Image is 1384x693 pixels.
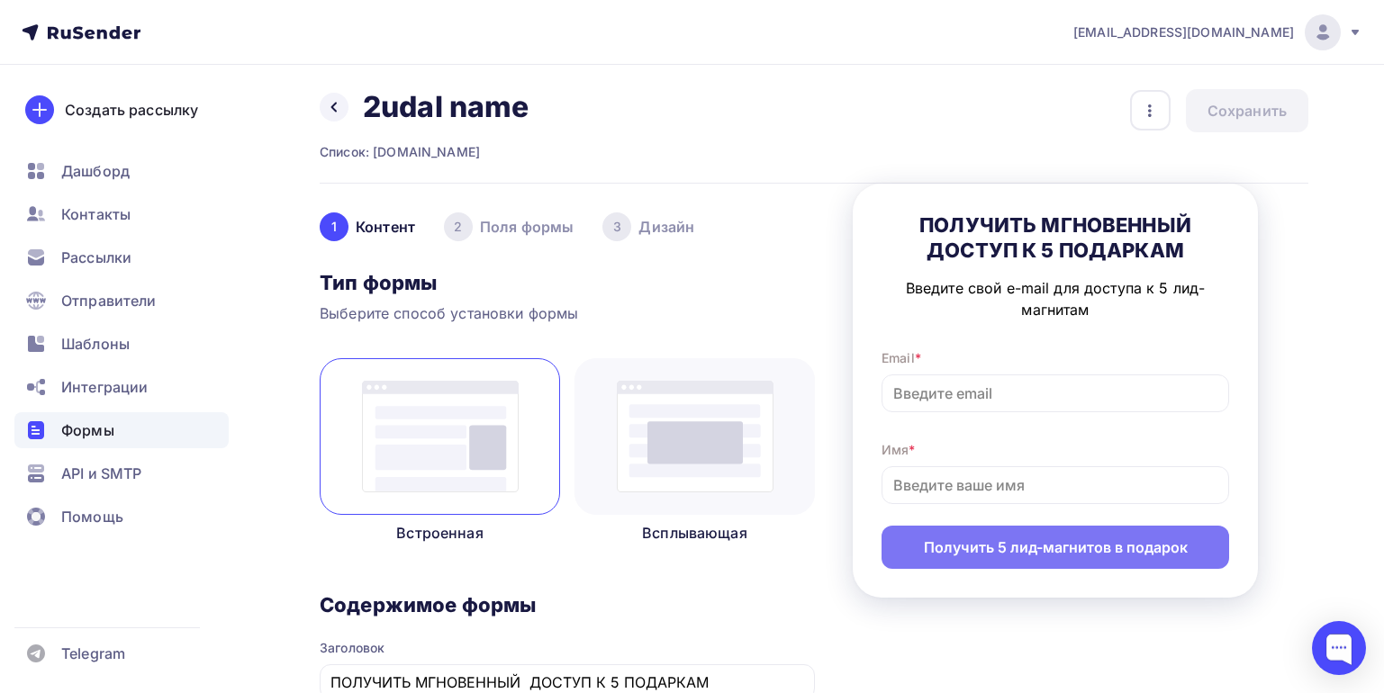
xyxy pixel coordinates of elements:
p: Выберите способ установки формы [320,302,815,324]
a: Шаблоны [14,326,229,362]
span: Дашборд [61,160,130,182]
input: Введите ваше имя [882,466,1229,504]
div: Список: [DOMAIN_NAME] [320,143,529,161]
button: Получить 5 лид-магнитов в подарок [882,526,1229,569]
span: Формы [61,419,114,441]
span: Telegram [61,643,125,664]
span: Рассылки [61,247,131,268]
div: Введите свой e-mail для доступа к 5 лид-магнитам [882,277,1229,320]
h3: Тип формы [320,270,815,295]
div: Дизайн [602,212,694,241]
h3: Содержимое формы [320,592,815,617]
div: Поля формы [444,212,574,241]
span: Шаблоны [61,333,130,355]
a: [EMAIL_ADDRESS][DOMAIN_NAME] [1073,14,1362,50]
span: API и SMTP [61,463,141,484]
p: Встроенная [320,522,560,544]
span: Отправители [61,290,157,311]
div: Создать рассылку [65,99,198,121]
span: Помощь [61,506,123,527]
div: Заголовок [320,639,815,657]
div: Email [882,349,1229,367]
div: 2 [444,212,473,241]
h2: 2udal name [363,89,529,125]
span: Контакты [61,203,131,225]
p: Всплывающая [574,522,815,544]
div: 3 [602,212,631,241]
a: Дашборд [14,153,229,189]
a: Формы [14,412,229,448]
a: Отправители [14,283,229,319]
span: Интеграции [61,376,148,398]
div: 1 [320,212,348,241]
input: Введите email [882,374,1229,412]
a: Рассылки [14,239,229,275]
a: Контакты [14,196,229,232]
div: Контент [320,212,415,241]
span: [EMAIL_ADDRESS][DOMAIN_NAME] [1073,23,1294,41]
h3: ПОЛУЧИТЬ МГНОВЕННЫЙ ДОСТУП К 5 ПОДАРКАМ [882,212,1229,263]
div: Имя [882,441,1229,459]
